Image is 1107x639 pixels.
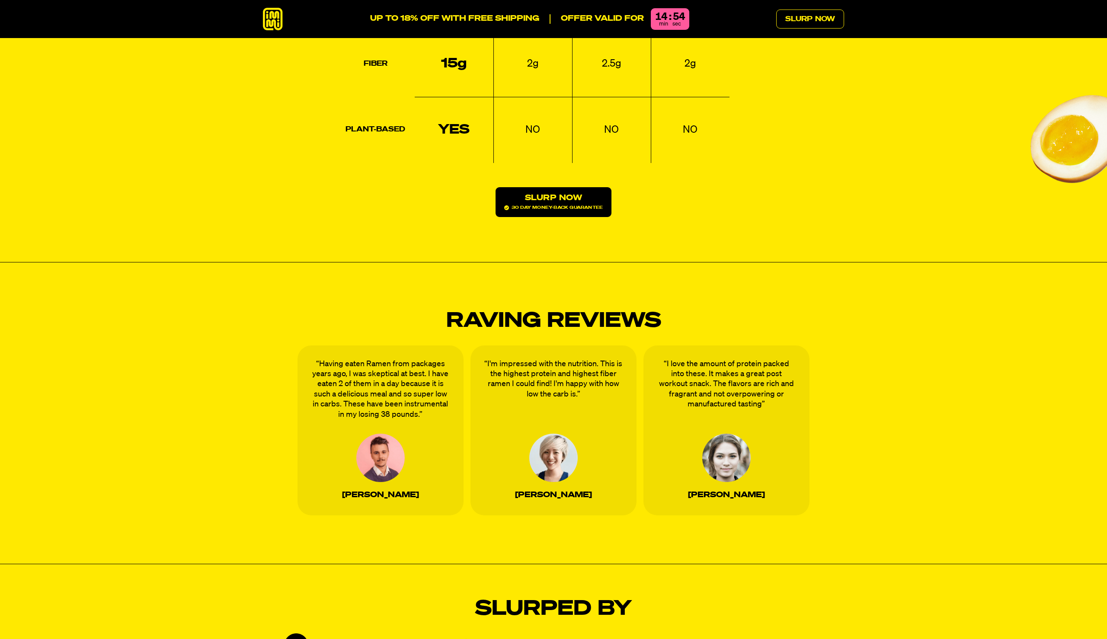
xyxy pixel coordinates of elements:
[550,14,644,24] p: Offer valid for
[311,359,450,420] p: “Having eaten Ramen from packages years ago, I was skeptical at best. I have eaten 2 of them in a...
[484,359,623,400] p: “I'm impressed with the nutrition. This is the highest protein and highest fiber ramen I could fi...
[504,205,603,210] span: 30 day money-back guarantee
[643,345,809,515] li: 3 of 3
[657,359,796,410] p: “I love the amount of protein packed into these. It makes a great post workout snack. The flavors...
[672,21,681,27] span: sec
[336,97,415,163] th: Plant-based
[263,599,844,620] h2: Slurped By
[370,14,539,24] p: UP TO 18% OFF WITH FREE SHIPPING
[493,31,572,97] td: 2g
[4,600,81,635] iframe: Marketing Popup
[496,187,611,217] a: Slurp Now30 day money-back guarantee
[493,97,572,163] td: NO
[669,12,671,22] div: :
[342,489,419,502] span: [PERSON_NAME]
[298,345,464,515] li: 1 of 3
[655,12,667,22] div: 14
[776,10,844,29] a: Slurp Now
[659,21,668,27] span: min
[298,345,809,536] div: immi slideshow
[515,489,592,502] span: [PERSON_NAME]
[415,97,493,163] td: YES
[651,31,729,97] td: 2g
[572,97,651,163] td: NO
[298,311,809,332] h2: Raving Reviews
[673,12,685,22] div: 54
[651,97,729,163] td: NO
[688,489,765,502] span: [PERSON_NAME]
[470,345,637,515] li: 2 of 3
[572,31,651,97] td: 2.5g
[415,31,493,97] td: 15g
[336,31,415,97] th: Fiber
